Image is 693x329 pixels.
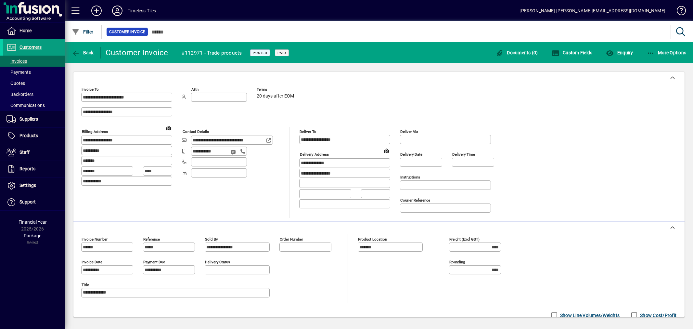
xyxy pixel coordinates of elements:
span: Suppliers [19,116,38,122]
a: Staff [3,144,65,161]
button: Profile [107,5,128,17]
span: Custom Fields [552,50,593,55]
div: Customer Invoice [106,47,168,58]
a: Backorders [3,89,65,100]
span: Home [19,28,32,33]
mat-label: Delivery time [452,152,475,157]
div: #112971 - Trade products [182,48,242,58]
span: Payments [6,70,31,75]
span: Customers [19,45,42,50]
mat-label: Reference [143,237,160,242]
mat-label: Invoice date [82,260,102,264]
span: Communications [6,103,45,108]
span: Filter [72,29,94,34]
mat-label: Order number [280,237,303,242]
mat-label: Title [82,283,89,287]
span: Enquiry [606,50,633,55]
span: 20 days after EOM [257,94,294,99]
span: Support [19,199,36,204]
button: More Options [645,47,688,59]
div: Timeless Tiles [128,6,156,16]
button: Back [70,47,95,59]
mat-label: Delivery date [400,152,422,157]
span: Back [72,50,94,55]
button: Send SMS [226,144,242,160]
a: Suppliers [3,111,65,127]
span: Financial Year [19,219,47,225]
span: Reports [19,166,35,171]
span: Settings [19,183,36,188]
button: Enquiry [604,47,635,59]
mat-label: Sold by [205,237,218,242]
span: Backorders [6,92,33,97]
a: Quotes [3,78,65,89]
a: View on map [163,123,174,133]
mat-label: Courier Reference [400,198,430,203]
mat-label: Payment due [143,260,165,264]
mat-label: Rounding [449,260,465,264]
mat-label: Instructions [400,175,420,179]
label: Show Line Volumes/Weights [559,312,620,319]
span: Package [24,233,41,238]
span: Terms [257,87,296,92]
a: View on map [381,145,392,156]
span: Posted [253,51,267,55]
a: Payments [3,67,65,78]
span: Customer Invoice [109,29,145,35]
span: Staff [19,150,30,155]
mat-label: Delivery status [205,260,230,264]
mat-label: Freight (excl GST) [449,237,480,242]
span: More Options [647,50,687,55]
span: Invoices [6,59,27,64]
span: Quotes [6,81,25,86]
a: Knowledge Base [672,1,685,22]
mat-label: Invoice To [82,87,99,92]
div: [PERSON_NAME] [PERSON_NAME][EMAIL_ADDRESS][DOMAIN_NAME] [520,6,665,16]
mat-label: Deliver via [400,129,418,134]
button: Add [86,5,107,17]
app-page-header-button: Back [65,47,101,59]
a: Settings [3,178,65,194]
span: Documents (0) [496,50,538,55]
a: Communications [3,100,65,111]
span: Products [19,133,38,138]
a: Support [3,194,65,210]
a: Reports [3,161,65,177]
mat-label: Product location [358,237,387,242]
mat-label: Attn [191,87,199,92]
button: Documents (0) [494,47,540,59]
button: Custom Fields [550,47,594,59]
a: Invoices [3,56,65,67]
a: Home [3,23,65,39]
mat-label: Invoice number [82,237,108,242]
button: Filter [70,26,95,38]
label: Show Cost/Profit [639,312,676,319]
a: Products [3,128,65,144]
span: Paid [277,51,286,55]
mat-label: Deliver To [300,129,316,134]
